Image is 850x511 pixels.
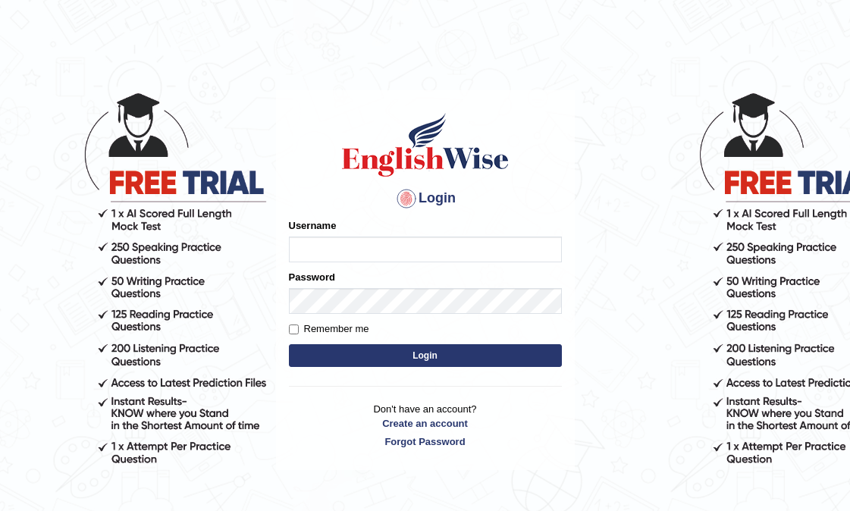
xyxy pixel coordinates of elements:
a: Create an account [289,416,562,431]
label: Username [289,218,337,233]
a: Forgot Password [289,434,562,449]
h4: Login [289,187,562,211]
button: Login [289,344,562,367]
input: Remember me [289,324,299,334]
img: Logo of English Wise sign in for intelligent practice with AI [339,111,512,179]
label: Remember me [289,321,369,337]
label: Password [289,270,335,284]
p: Don't have an account? [289,402,562,449]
